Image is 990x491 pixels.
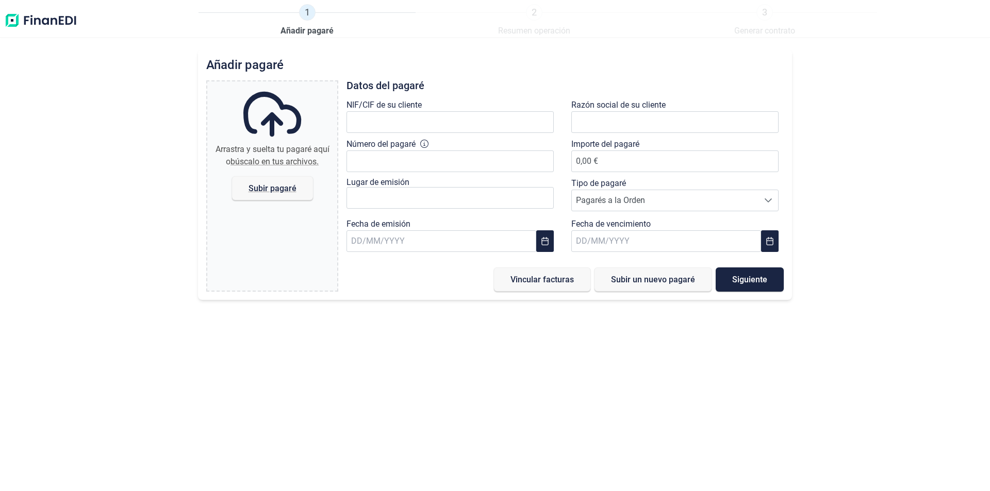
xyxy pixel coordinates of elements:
[280,4,334,37] a: 1Añadir pagaré
[571,177,626,190] label: Tipo de pagaré
[494,267,590,292] button: Vincular facturas
[732,276,767,283] span: Siguiente
[249,184,296,192] span: Subir pagaré
[510,276,574,283] span: Vincular facturas
[280,25,334,37] span: Añadir pagaré
[4,4,77,37] img: Logo de aplicación
[595,267,712,292] button: Subir un nuevo pagaré
[206,58,784,72] h2: Añadir pagaré
[761,230,779,252] button: Choose Date
[230,157,319,166] span: búscalo en tus archivos.
[571,218,651,230] label: Fecha de vencimiento
[571,99,666,111] label: Razón social de su cliente
[346,177,409,187] label: Lugar de emisión
[572,190,758,211] span: Pagarés a la Orden
[346,80,784,91] h3: Datos del pagaré
[211,143,333,168] div: Arrastra y suelta tu pagaré aquí o
[571,138,639,150] label: Importe del pagaré
[346,230,536,252] input: DD/MM/YYYY
[571,230,761,252] input: DD/MM/YYYY
[346,99,422,111] label: NIF/CIF de su cliente
[299,4,316,21] span: 1
[346,218,410,230] label: Fecha de emisión
[536,230,554,252] button: Choose Date
[346,138,416,150] label: Número del pagaré
[611,276,695,283] span: Subir un nuevo pagaré
[716,267,784,292] button: Siguiente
